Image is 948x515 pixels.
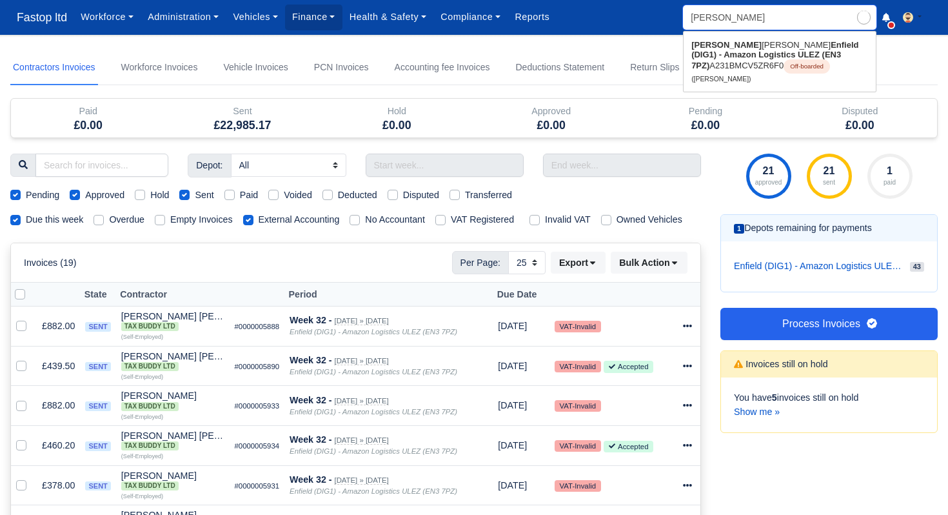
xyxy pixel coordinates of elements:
a: Show me » [734,407,780,417]
div: Sent [165,99,319,137]
h5: £0.00 [21,119,155,132]
i: Enfield (DIG1) - Amazon Logistics ULEZ (EN3 7PZ) [290,487,457,495]
div: [PERSON_NAME] [121,391,224,410]
iframe: Chat Widget [884,453,948,515]
small: VAT-Invalid [555,480,601,492]
label: Approved [85,188,124,203]
label: Paid [240,188,259,203]
small: VAT-Invalid [555,440,601,452]
span: 1 [734,224,744,234]
span: 1 day from now [498,480,527,490]
button: Bulk Action [611,252,687,274]
th: Period [284,283,493,307]
strong: Week 32 - [290,315,331,325]
span: sent [85,481,110,491]
div: [PERSON_NAME] [121,471,224,490]
span: sent [85,401,110,411]
h5: £0.00 [793,119,927,132]
input: Start week... [366,154,524,177]
a: Contractors Invoices [10,50,98,85]
div: [PERSON_NAME] Tax Buddy Ltd [121,391,224,410]
a: Finance [285,5,342,30]
small: #0000005934 [234,442,279,450]
span: Depot: [188,154,231,177]
h6: Depots remaining for payments [734,223,872,234]
strong: Enfield (DIG1) - Amazon Logistics ULEZ (EN3 7PZ) [691,40,858,70]
a: Reports [508,5,557,30]
span: Fastop ltd [10,5,74,30]
input: Search... [683,5,876,30]
div: [PERSON_NAME] [PERSON_NAME] Tax Buddy Ltd [121,312,224,331]
small: (Self-Employed) [121,334,163,340]
a: PCN Invoices [311,50,371,85]
label: Sent [195,188,213,203]
span: Tax Buddy Ltd [121,402,179,411]
span: 1 day from now [498,400,527,410]
span: Tax Buddy Ltd [121,441,179,450]
a: Accounting fee Invoices [392,50,493,85]
strong: Week 32 - [290,474,331,485]
div: [PERSON_NAME] [PERSON_NAME] Tax Buddy Ltd [121,352,224,371]
small: #0000005888 [234,323,279,330]
span: Tax Buddy Ltd [121,362,179,371]
span: Off-boarded [784,59,830,74]
a: Compliance [433,5,508,30]
span: 1 day from now [498,361,527,371]
button: Export [551,252,606,274]
strong: 5 [772,392,777,403]
strong: Week 32 - [290,434,331,445]
a: Deductions Statement [513,50,607,85]
a: Vehicles [226,5,285,30]
label: Owned Vehicles [617,212,682,227]
td: £460.20 [37,425,80,465]
div: Approved [474,99,628,137]
a: Vehicle Invoices [221,50,290,85]
div: Disputed [783,99,937,137]
small: #0000005931 [234,482,279,490]
small: #0000005890 [234,363,279,370]
h5: £0.00 [484,119,618,132]
div: Hold [320,99,474,137]
span: sent [85,441,110,451]
th: State [80,283,115,307]
div: [PERSON_NAME] [PERSON_NAME] [121,352,224,371]
h6: Invoices still on hold [734,359,828,370]
div: Pending [638,104,773,119]
small: Accepted [604,441,653,452]
span: Enfield (DIG1) - Amazon Logistics ULEZ (EN3 7PZ) [734,259,905,273]
span: Tax Buddy Ltd [121,481,179,490]
div: Paid [21,104,155,119]
label: No Accountant [365,212,425,227]
span: 43 [910,262,924,272]
input: Search for invoices... [35,154,168,177]
a: Enfield (DIG1) - Amazon Logistics ULEZ (EN3 7PZ) 43 [734,254,924,278]
td: £378.00 [37,465,80,505]
small: ([PERSON_NAME]) [691,76,751,83]
div: Export [551,252,611,274]
label: Pending [26,188,59,203]
small: VAT-Invalid [555,321,601,332]
a: Health & Safety [342,5,434,30]
span: 1 day from now [498,440,527,450]
div: Pending [628,99,782,137]
input: End week... [543,154,701,177]
strong: [PERSON_NAME] [691,40,762,50]
i: Enfield (DIG1) - Amazon Logistics ULEZ (EN3 7PZ) [290,447,457,455]
label: Overdue [109,212,144,227]
small: [DATE] » [DATE] [334,476,388,485]
i: Enfield (DIG1) - Amazon Logistics ULEZ (EN3 7PZ) [290,368,457,376]
div: Disputed [793,104,927,119]
label: Invalid VAT [545,212,591,227]
div: You have invoices still on hold [721,378,937,433]
strong: Week 32 - [290,395,331,405]
td: £882.00 [37,307,80,347]
small: [DATE] » [DATE] [334,357,388,365]
label: VAT Registered [451,212,514,227]
span: sent [85,362,110,372]
div: Paid [11,99,165,137]
small: #0000005933 [234,402,279,410]
a: Return Slips [627,50,682,85]
span: sent [85,322,110,332]
small: (Self-Employed) [121,414,163,420]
